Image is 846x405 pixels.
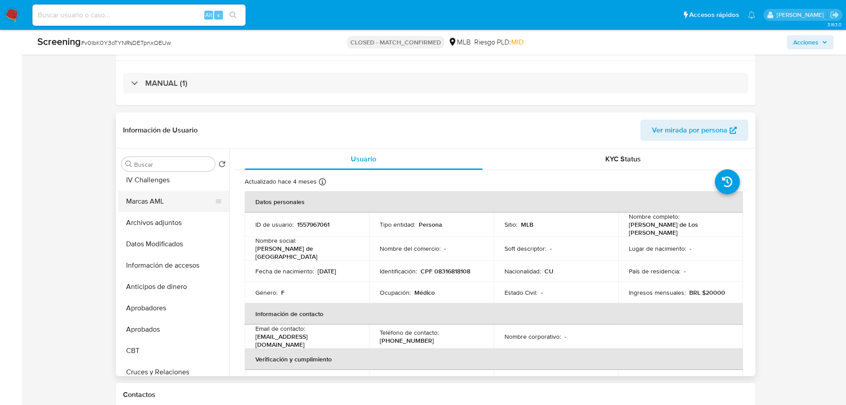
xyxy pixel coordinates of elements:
p: CPF 08316818108 [421,267,470,275]
p: Fecha de nacimiento : [255,267,314,275]
p: - [541,289,543,297]
button: Aprobados [118,319,229,340]
div: MANUAL (1) [123,73,748,93]
p: nicolas.tyrkiel@mercadolibre.com [777,11,827,19]
p: 1557967061 [297,221,330,229]
h1: Contactos [123,390,748,399]
p: CU [544,267,553,275]
th: Verificación y cumplimiento [245,349,743,370]
p: - [550,245,552,253]
button: Ver mirada por persona [640,120,748,141]
span: KYC Status [605,154,641,164]
th: Información de contacto [245,303,743,325]
p: BRL $20000 [689,289,725,297]
button: IV Challenges [118,169,229,191]
p: - [690,245,691,253]
span: Usuario [351,154,376,164]
input: Buscar usuario o caso... [32,9,246,21]
button: Datos Modificados [118,233,229,255]
p: Persona [419,221,442,229]
b: Screening [37,34,81,48]
button: Información de accesos [118,255,229,276]
span: MID [511,37,524,47]
button: Cruces y Relaciones [118,361,229,383]
p: País de residencia : [629,267,680,275]
button: Acciones [787,35,834,49]
span: # v0IbK0Y3oTYNRsDETpnxOEUw [81,38,171,47]
th: Datos personales [245,191,743,213]
button: search-icon [224,9,242,21]
p: Tipo entidad : [380,221,415,229]
span: s [217,11,220,19]
p: MLB [521,221,533,229]
p: Ingresos mensuales : [629,289,686,297]
p: F [281,289,285,297]
p: Ocupación : [380,289,411,297]
button: Volver al orden por defecto [218,160,226,170]
p: Nombre social : [255,237,296,245]
p: Estado Civil : [504,289,537,297]
p: [PERSON_NAME] de Los [PERSON_NAME] [629,221,729,237]
p: - [684,267,686,275]
p: [DATE] [318,267,336,275]
button: Marcas AML [118,191,222,212]
p: Lugar de nacimiento : [629,245,686,253]
p: Actualizado hace 4 meses [245,177,317,186]
span: Accesos rápidos [689,10,739,20]
p: Nacionalidad : [504,267,541,275]
p: [EMAIL_ADDRESS][DOMAIN_NAME] [255,333,355,349]
p: [PHONE_NUMBER] [380,337,434,345]
button: Buscar [125,160,132,168]
input: Buscar [134,160,211,168]
p: - [444,245,446,253]
p: Teléfono de contacto : [380,329,439,337]
span: Alt [205,11,212,19]
p: [PERSON_NAME] de [GEOGRAPHIC_DATA] [255,245,355,261]
p: Nombre del comercio : [380,245,441,253]
p: Email de contacto : [255,325,305,333]
span: Riesgo PLD: [474,37,524,47]
p: Nombre completo : [629,213,679,221]
span: Acciones [793,35,818,49]
p: Médico [414,289,435,297]
a: Notificaciones [748,11,755,19]
p: - [564,333,566,341]
button: Archivos adjuntos [118,212,229,233]
p: Soft descriptor : [504,245,546,253]
p: Identificación : [380,267,417,275]
span: Ver mirada por persona [652,120,727,141]
p: CLOSED - MATCH_CONFIRMED [347,36,445,48]
button: Aprobadores [118,297,229,319]
p: Sitio : [504,221,517,229]
p: Nombre corporativo : [504,333,561,341]
p: Género : [255,289,278,297]
button: CBT [118,340,229,361]
span: 3.163.0 [827,21,842,28]
button: Anticipos de dinero [118,276,229,297]
h1: Información de Usuario [123,126,198,135]
p: ID de usuario : [255,221,294,229]
a: Salir [830,10,839,20]
div: MLB [448,37,471,47]
h3: MANUAL (1) [145,78,187,88]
